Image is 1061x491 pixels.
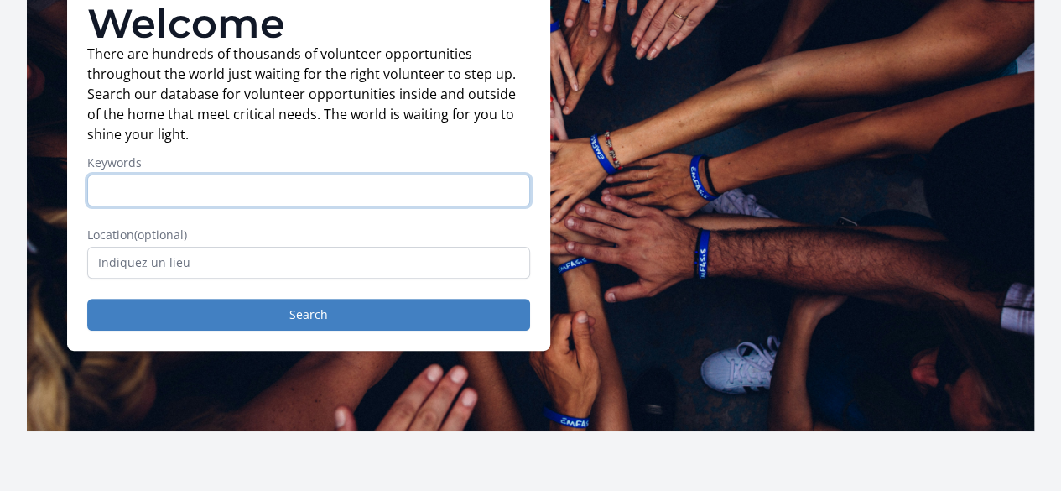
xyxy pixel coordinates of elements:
[87,3,530,44] h1: Welcome
[87,299,530,331] button: Search
[87,227,530,243] label: Location
[134,227,187,243] span: (optional)
[87,44,530,144] p: There are hundreds of thousands of volunteer opportunities throughout the world just waiting for ...
[87,154,530,171] label: Keywords
[87,247,530,279] input: Indiquez un lieu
